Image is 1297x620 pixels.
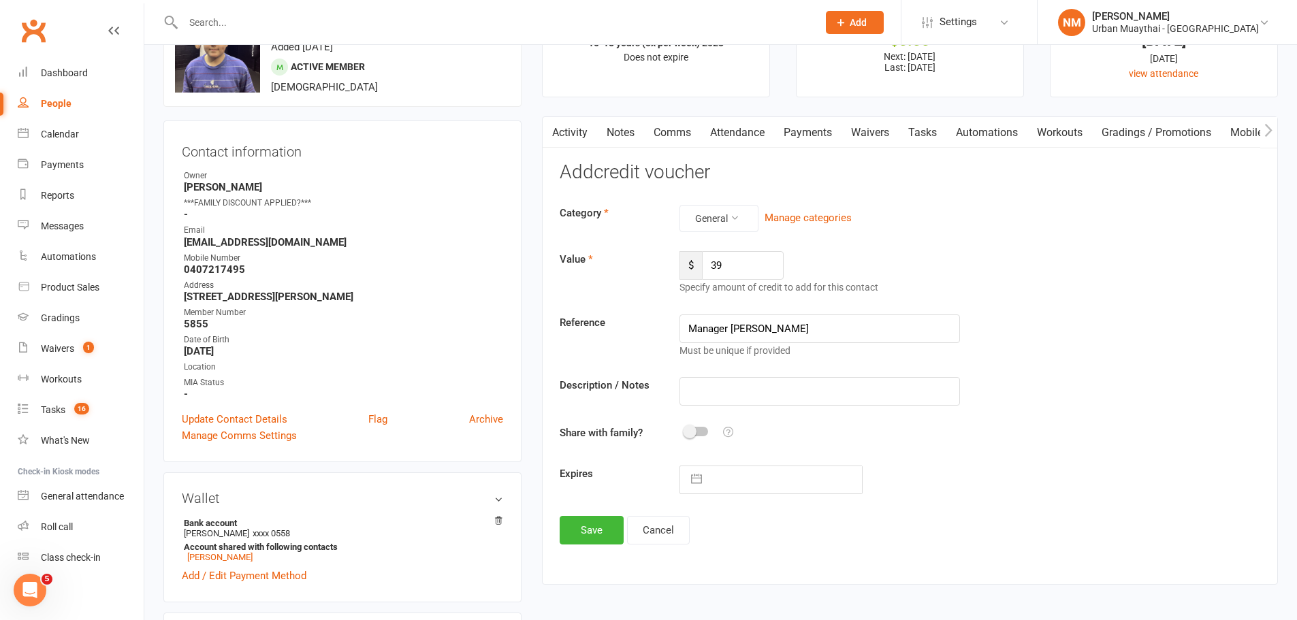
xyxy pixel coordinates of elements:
strong: Account shared with following contacts [184,542,496,552]
label: Expires [549,466,670,482]
div: Product Sales [41,282,99,293]
a: What's New [18,425,144,456]
span: 16 [74,403,89,414]
a: Workouts [18,364,144,395]
a: Payments [774,117,842,148]
a: Payments [18,150,144,180]
button: General [679,205,758,232]
div: Gradings [41,312,80,323]
a: Activity [543,117,597,148]
a: Dashboard [18,58,144,88]
strong: [EMAIL_ADDRESS][DOMAIN_NAME] [184,236,503,248]
strong: - [184,208,503,221]
a: Mobile App [1221,117,1294,148]
a: Class kiosk mode [18,542,144,573]
label: Share with family? [549,425,670,441]
a: Add / Edit Payment Method [182,568,306,584]
a: Workouts [1027,117,1092,148]
a: People [18,88,144,119]
span: Does not expire [624,52,688,63]
div: [DATE] [1063,51,1265,66]
div: Reports [41,190,74,201]
div: Tasks [41,404,65,415]
div: [PERSON_NAME] [1092,10,1259,22]
span: Active member [291,61,365,72]
div: Automations [41,251,96,262]
a: Tasks 16 [18,395,144,425]
strong: 0407217495 [184,263,503,276]
a: Waivers 1 [18,333,144,364]
label: Reference [549,314,670,331]
a: Messages [18,211,144,242]
span: xxxx 0558 [253,528,290,538]
a: Gradings / Promotions [1092,117,1221,148]
strong: Bank account [184,518,496,528]
div: Owner [184,169,503,182]
div: NM [1058,9,1085,36]
a: General attendance kiosk mode [18,481,144,512]
strong: [DATE] [184,345,503,357]
div: ***FAMILY DISCOUNT APPLIED?*** [184,197,503,210]
h3: Add credit voucher [560,162,1260,183]
a: Automations [946,117,1027,148]
iframe: Intercom live chat [14,574,46,606]
input: Search... [179,13,808,32]
div: Urban Muaythai - [GEOGRAPHIC_DATA] [1092,22,1259,35]
button: Manage categories [765,210,852,226]
a: Attendance [701,117,774,148]
a: Flag [368,411,387,427]
time: Added [DATE] [271,41,333,53]
a: Gradings [18,303,144,333]
span: Settings [940,7,977,37]
div: Email [184,224,503,237]
div: Roll call [41,521,73,532]
strong: - [184,388,503,400]
div: Member Number [184,306,503,319]
div: Location [184,361,503,374]
div: [DATE] [1063,33,1265,48]
a: Tasks [899,117,946,148]
a: Calendar [18,119,144,150]
div: Mobile Number [184,252,503,265]
div: Messages [41,221,84,231]
h3: Wallet [182,491,503,506]
p: Next: [DATE] Last: [DATE] [809,51,1011,73]
a: [PERSON_NAME] [187,552,253,562]
a: Product Sales [18,272,144,303]
div: What's New [41,435,90,446]
a: view attendance [1129,68,1198,79]
label: Description / Notes [549,377,670,393]
label: Category [549,205,670,221]
strong: 5855 [184,318,503,330]
div: Calendar [41,129,79,140]
strong: [STREET_ADDRESS][PERSON_NAME] [184,291,503,303]
div: Must be unique if provided [679,343,959,358]
strong: [PERSON_NAME] [184,181,503,193]
a: Comms [644,117,701,148]
div: Waivers [41,343,74,354]
div: $0.00 [809,33,1011,48]
div: Dashboard [41,67,88,78]
span: Add [850,17,867,28]
div: Class check-in [41,552,101,563]
div: Payments [41,159,84,170]
div: Date of Birth [184,333,503,346]
span: [DEMOGRAPHIC_DATA] [271,81,378,93]
a: Waivers [842,117,899,148]
h3: Contact information [182,139,503,159]
a: Automations [18,242,144,272]
a: Manage Comms Settings [182,427,297,444]
label: Value [549,251,670,267]
div: General attendance [41,491,124,502]
div: MIA Status [184,376,503,389]
a: Update Contact Details [182,411,287,427]
div: People [41,98,71,109]
img: image1755161324.png [175,7,260,93]
button: Save [560,516,624,544]
a: Reports [18,180,144,211]
a: Archive [469,411,503,427]
span: 5 [42,574,52,585]
span: $ [679,251,702,280]
div: Address [184,279,503,292]
button: Add [826,11,884,34]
